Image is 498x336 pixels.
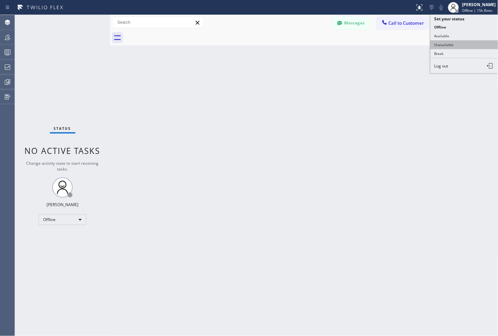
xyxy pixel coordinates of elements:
button: Mute [437,3,446,12]
input: Search [112,17,203,28]
button: Messages [333,17,370,29]
button: Call to Customer [377,17,429,29]
div: [PERSON_NAME] [47,202,78,207]
div: [PERSON_NAME] [462,2,496,7]
span: Change activity state to start receiving tasks. [26,160,99,172]
span: Call to Customer [389,20,424,26]
span: No active tasks [25,145,100,156]
span: Offline | 15h 8min [462,8,493,13]
span: Status [54,126,71,131]
div: Offline [39,214,86,225]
